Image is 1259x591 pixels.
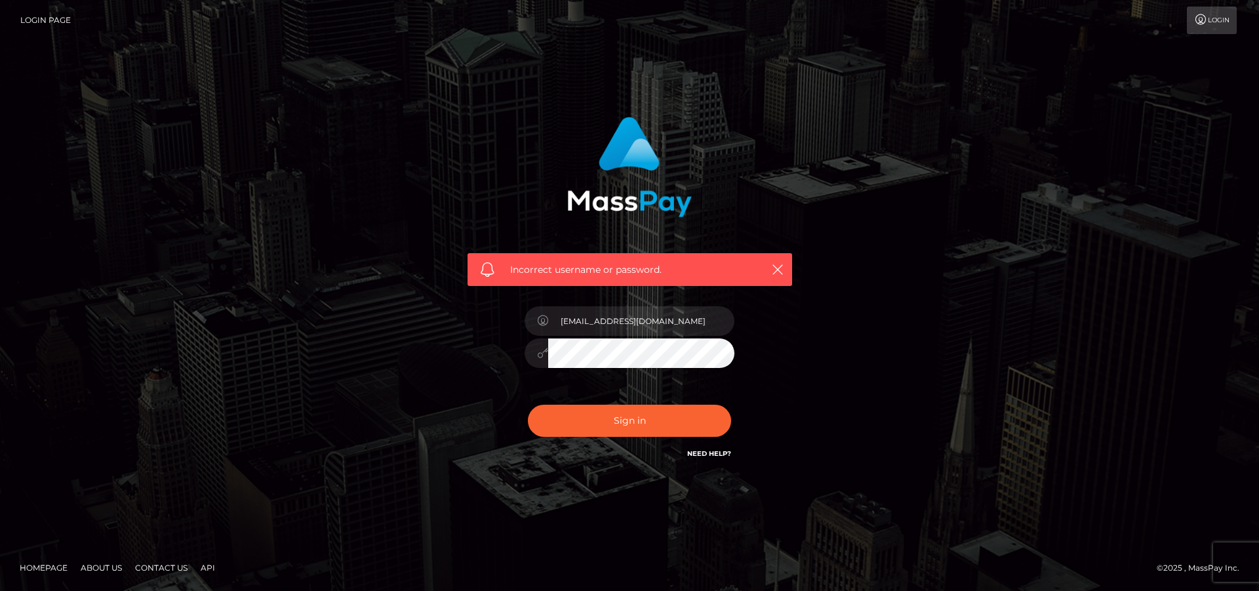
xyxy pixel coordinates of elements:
[510,263,749,277] span: Incorrect username or password.
[528,405,731,437] button: Sign in
[20,7,71,34] a: Login Page
[548,306,734,336] input: Username...
[130,558,193,578] a: Contact Us
[687,449,731,458] a: Need Help?
[14,558,73,578] a: Homepage
[567,117,692,217] img: MassPay Login
[1157,561,1249,575] div: © 2025 , MassPay Inc.
[1187,7,1237,34] a: Login
[195,558,220,578] a: API
[75,558,127,578] a: About Us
